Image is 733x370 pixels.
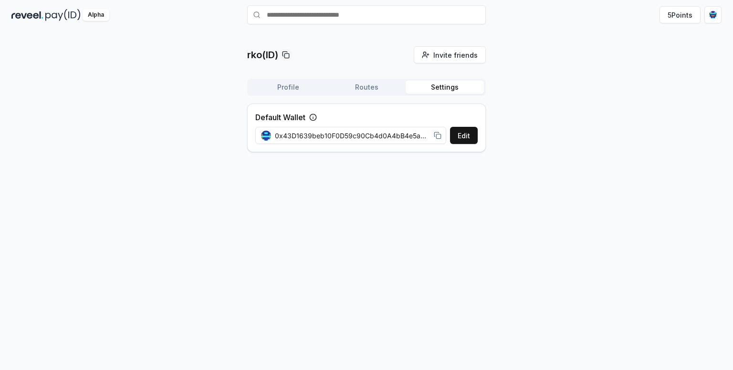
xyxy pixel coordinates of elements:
[247,48,278,62] p: rko(ID)
[660,6,701,23] button: 5Points
[83,9,109,21] div: Alpha
[255,112,305,123] label: Default Wallet
[275,131,430,141] span: 0x43D1639beb10F0D59c90Cb4d0A4bB4e5a4E4aD5E
[406,81,484,94] button: Settings
[327,81,406,94] button: Routes
[249,81,327,94] button: Profile
[414,46,486,63] button: Invite friends
[433,50,478,60] span: Invite friends
[11,9,43,21] img: reveel_dark
[45,9,81,21] img: pay_id
[450,127,478,144] button: Edit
